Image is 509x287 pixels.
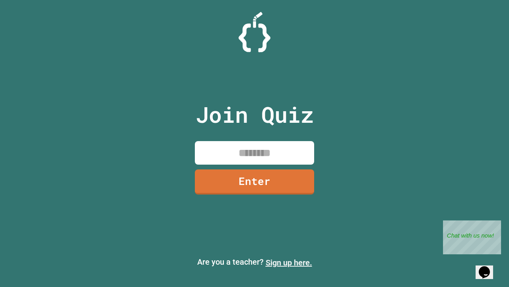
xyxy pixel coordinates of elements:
iframe: chat widget [476,255,501,279]
a: Enter [195,169,314,195]
a: Sign up here. [266,258,312,267]
p: Are you a teacher? [6,256,503,269]
p: Join Quiz [196,98,314,131]
img: Logo.svg [239,12,270,52]
iframe: chat widget [443,220,501,254]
